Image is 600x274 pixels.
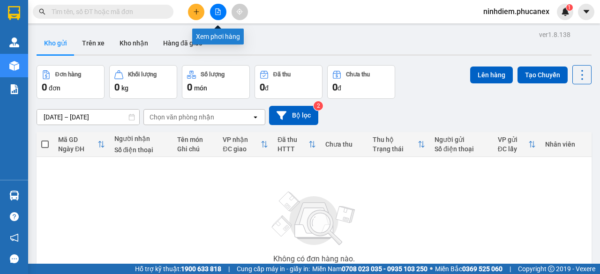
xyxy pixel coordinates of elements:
span: 1 [568,4,571,11]
th: Toggle SortBy [53,132,110,157]
div: Số điện thoại [435,145,488,153]
span: 0 [260,81,265,93]
span: Cung cấp máy in - giấy in: [237,264,310,274]
div: Người nhận [114,135,168,142]
div: ĐC lấy [498,145,528,153]
button: Đơn hàng0đơn [37,65,105,99]
div: Số điện thoại [114,146,168,154]
div: Chưa thu [346,71,370,78]
span: question-circle [10,212,19,221]
button: caret-down [578,4,594,20]
span: Miền Nam [312,264,427,274]
div: VP gửi [498,136,528,143]
span: notification [10,233,19,242]
button: Đã thu0đ [255,65,322,99]
span: | [228,264,230,274]
span: Miền Bắc [435,264,502,274]
span: ninhdiem.phucanex [476,6,557,17]
span: search [39,8,45,15]
div: Chưa thu [325,141,363,148]
th: Toggle SortBy [273,132,320,157]
button: plus [188,4,204,20]
div: Xem phơi hàng [192,29,244,44]
div: Đã thu [277,136,308,143]
span: 0 [42,81,47,93]
input: Select a date range. [37,110,139,125]
svg: open [252,113,259,121]
span: 0 [187,81,192,93]
button: Kho gửi [37,32,75,54]
div: Mã GD [58,136,97,143]
span: 0 [114,81,120,93]
button: Trên xe [75,32,112,54]
button: file-add [210,4,226,20]
sup: 2 [314,101,323,111]
span: Hỗ trợ kỹ thuật: [135,264,221,274]
div: Ghi chú [177,145,213,153]
button: Kho nhận [112,32,156,54]
th: Toggle SortBy [368,132,430,157]
sup: 1 [566,4,573,11]
button: Chưa thu0đ [327,65,395,99]
span: kg [121,84,128,92]
img: warehouse-icon [9,61,19,71]
div: ver 1.8.138 [539,30,570,40]
div: Thu hộ [373,136,418,143]
img: logo-vxr [8,6,20,20]
button: Hàng đã giao [156,32,210,54]
span: caret-down [582,7,591,16]
button: Số lượng0món [182,65,250,99]
strong: 0369 525 060 [462,265,502,273]
span: món [194,84,207,92]
div: Không có đơn hàng nào. [273,255,355,263]
img: icon-new-feature [561,7,570,16]
button: Tạo Chuyến [517,67,568,83]
img: warehouse-icon [9,37,19,47]
div: Tên món [177,136,213,143]
div: Trạng thái [373,145,418,153]
span: message [10,254,19,263]
span: đơn [49,84,60,92]
span: aim [236,8,243,15]
div: Đơn hàng [55,71,81,78]
img: warehouse-icon [9,191,19,200]
th: Toggle SortBy [493,132,540,157]
div: HTTT [277,145,308,153]
strong: 1900 633 818 [181,265,221,273]
div: VP nhận [223,136,261,143]
span: 0 [332,81,337,93]
button: Lên hàng [470,67,513,83]
span: plus [193,8,200,15]
div: Số lượng [201,71,225,78]
span: | [510,264,511,274]
img: svg+xml;base64,PHN2ZyBjbGFzcz0ibGlzdC1wbHVnX19zdmciIHhtbG5zPSJodHRwOi8vd3d3LnczLm9yZy8yMDAwL3N2Zy... [267,186,361,252]
span: ⚪️ [430,267,433,271]
span: đ [265,84,269,92]
button: aim [232,4,248,20]
span: copyright [548,266,555,272]
span: file-add [215,8,221,15]
button: Bộ lọc [269,106,318,125]
div: Chọn văn phòng nhận [150,112,214,122]
span: đ [337,84,341,92]
img: solution-icon [9,84,19,94]
th: Toggle SortBy [218,132,273,157]
button: Khối lượng0kg [109,65,177,99]
div: Ngày ĐH [58,145,97,153]
strong: 0708 023 035 - 0935 103 250 [342,265,427,273]
div: Đã thu [273,71,291,78]
div: ĐC giao [223,145,261,153]
div: Người gửi [435,136,488,143]
div: Khối lượng [128,71,157,78]
div: Nhân viên [545,141,587,148]
input: Tìm tên, số ĐT hoặc mã đơn [52,7,162,17]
